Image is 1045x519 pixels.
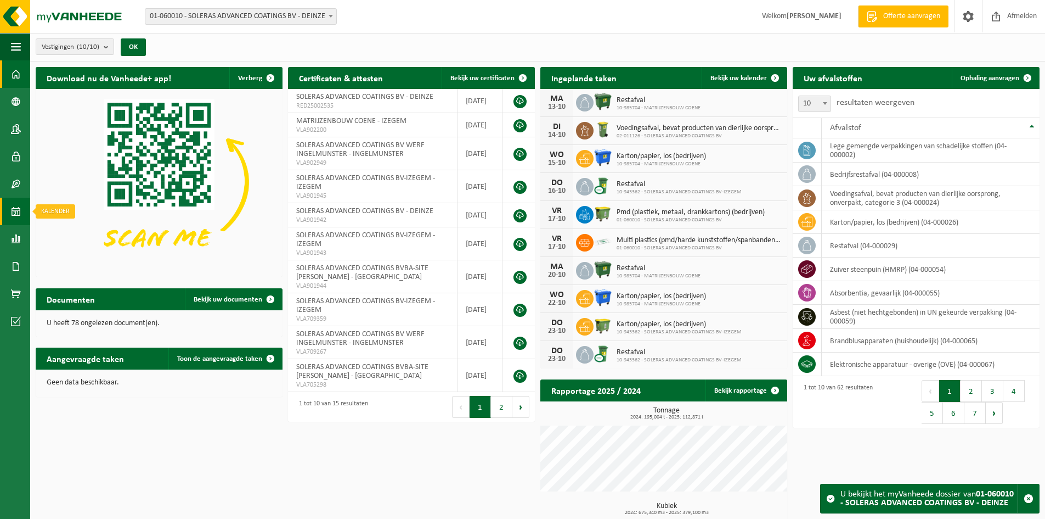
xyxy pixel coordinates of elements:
[457,326,502,359] td: [DATE]
[798,379,873,425] div: 1 tot 10 van 62 resultaten
[229,67,281,89] button: Verberg
[457,170,502,203] td: [DATE]
[822,305,1040,329] td: asbest (niet hechtgebonden) in UN gekeurde verpakking (04-000059)
[457,227,502,260] td: [DATE]
[296,159,449,168] span: VLA902949
[540,380,652,401] h2: Rapportage 2025 / 2024
[77,43,99,51] count: (10/10)
[546,215,568,223] div: 17-10
[546,415,787,420] span: 2024: 195,004 t - 2025: 112,871 t
[617,329,742,336] span: 10-943362 - SOLERAS ADVANCED COATINGS BV-IZEGEM
[296,117,406,125] span: MATRIJZENBOUW COENE - IZEGEM
[840,490,1014,507] strong: 01-060010 - SOLERAS ADVANCED COATINGS BV - DEINZE
[822,281,1040,305] td: absorbentia, gevaarlijk (04-000055)
[296,330,424,347] span: SOLERAS ADVANCED COATINGS BV WERF INGELMUNSTER - INGELMUNSTER
[787,12,841,20] strong: [PERSON_NAME]
[238,75,262,82] span: Verberg
[194,296,262,303] span: Bekijk uw documenten
[296,297,435,314] span: SOLERAS ADVANCED COATINGS BV-IZEGEM - IZEGEM
[491,396,512,418] button: 2
[793,67,873,88] h2: Uw afvalstoffen
[840,484,1018,513] div: U bekijkt het myVanheede dossier van
[452,396,470,418] button: Previous
[822,210,1040,234] td: karton/papier, los (bedrijven) (04-000026)
[964,402,986,424] button: 7
[296,348,449,356] span: VLA709267
[982,380,1003,402] button: 3
[185,288,281,310] a: Bekijk uw documenten
[546,159,568,167] div: 15-10
[617,264,701,273] span: Restafval
[121,38,146,56] button: OK
[594,204,612,223] img: WB-1100-HPE-GN-50
[470,396,491,418] button: 1
[799,96,831,111] span: 10
[296,249,449,258] span: VLA901943
[617,348,742,357] span: Restafval
[594,344,612,363] img: WB-0240-CU
[822,329,1040,353] td: brandblusapparaten (huishoudelijk) (04-000065)
[296,231,435,248] span: SOLERAS ADVANCED COATINGS BV-IZEGEM - IZEGEM
[457,89,502,113] td: [DATE]
[617,180,742,189] span: Restafval
[546,122,568,131] div: DI
[546,243,568,251] div: 17-10
[546,510,787,516] span: 2024: 675,340 m3 - 2025: 379,100 m3
[47,320,272,327] p: U heeft 78 ongelezen document(en).
[177,355,262,362] span: Toon de aangevraagde taken
[594,176,612,195] img: WB-0240-CU
[922,380,939,402] button: Previous
[943,402,964,424] button: 6
[617,320,742,329] span: Karton/papier, los (bedrijven)
[36,288,106,310] h2: Documenten
[546,407,787,420] h3: Tonnage
[457,203,502,227] td: [DATE]
[36,348,135,369] h2: Aangevraagde taken
[36,67,182,88] h2: Download nu de Vanheede+ app!
[296,102,449,110] span: RED25002535
[546,235,568,243] div: VR
[296,264,428,281] span: SOLERAS ADVANCED COATINGS BVBA-SITE [PERSON_NAME] - [GEOGRAPHIC_DATA]
[296,141,424,158] span: SOLERAS ADVANCED COATINGS BV WERF INGELMUNSTER - INGELMUNSTER
[296,363,428,380] span: SOLERAS ADVANCED COATINGS BVBA-SITE [PERSON_NAME] - [GEOGRAPHIC_DATA]
[457,113,502,137] td: [DATE]
[512,396,529,418] button: Next
[450,75,515,82] span: Bekijk uw certificaten
[822,138,1040,163] td: lege gemengde verpakkingen van schadelijke stoffen (04-000002)
[168,348,281,370] a: Toon de aangevraagde taken
[594,92,612,111] img: WB-1100-HPE-GN-01
[594,260,612,279] img: WB-1100-HPE-GN-01
[546,150,568,159] div: WO
[822,186,1040,210] td: voedingsafval, bevat producten van dierlijke oorsprong, onverpakt, categorie 3 (04-000024)
[961,380,982,402] button: 2
[961,75,1019,82] span: Ophaling aanvragen
[617,245,782,252] span: 01-060010 - SOLERAS ADVANCED COATINGS BV
[546,347,568,355] div: DO
[546,131,568,139] div: 14-10
[296,216,449,225] span: VLA901942
[296,315,449,323] span: VLA709359
[617,217,765,224] span: 01-060010 - SOLERAS ADVANCED COATINGS BV
[36,89,283,275] img: Download de VHEPlus App
[617,357,742,364] span: 10-943362 - SOLERAS ADVANCED COATINGS BV-IZEGEM
[617,301,706,308] span: 10-985704 - MATRIJZENBOUW COENE
[47,379,272,387] p: Geen data beschikbaar.
[594,316,612,335] img: WB-1100-HPE-GN-50
[457,359,502,392] td: [DATE]
[546,263,568,271] div: MA
[952,67,1038,89] a: Ophaling aanvragen
[457,293,502,326] td: [DATE]
[546,178,568,187] div: DO
[837,98,914,107] label: resultaten weergeven
[617,189,742,196] span: 10-943362 - SOLERAS ADVANCED COATINGS BV-IZEGEM
[594,288,612,307] img: WB-1100-HPE-BE-01
[457,260,502,293] td: [DATE]
[617,236,782,245] span: Multi plastics (pmd/harde kunststoffen/spanbanden/eps/folie naturel/folie gemeng...
[546,103,568,111] div: 13-10
[617,152,706,161] span: Karton/papier, los (bedrijven)
[145,8,337,25] span: 01-060010 - SOLERAS ADVANCED COATINGS BV - DEINZE
[296,381,449,389] span: VLA705298
[822,234,1040,258] td: restafval (04-000029)
[540,67,628,88] h2: Ingeplande taken
[546,291,568,299] div: WO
